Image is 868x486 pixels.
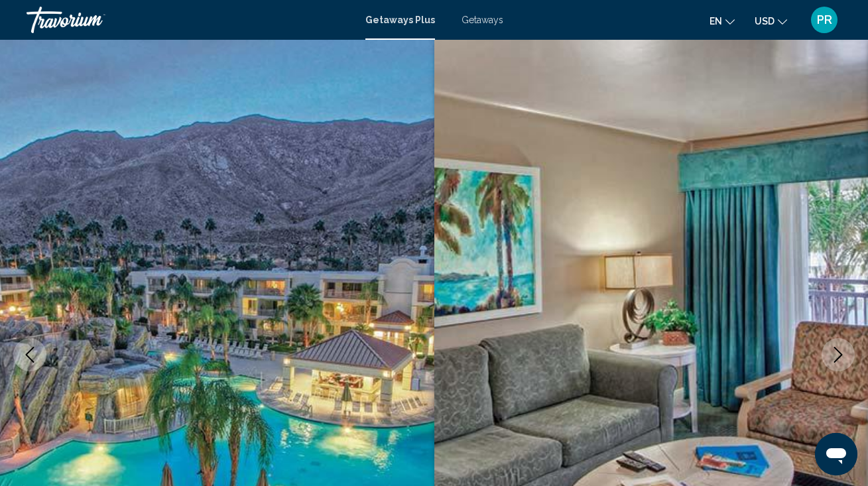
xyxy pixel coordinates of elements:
button: User Menu [807,6,841,34]
span: en [710,16,722,27]
span: PR [817,13,832,27]
button: Change currency [755,11,787,30]
button: Next image [822,338,855,371]
button: Previous image [13,338,46,371]
a: Getaways [462,15,503,25]
button: Change language [710,11,735,30]
a: Getaways Plus [365,15,435,25]
iframe: Button to launch messaging window [815,433,857,475]
a: Travorium [27,7,352,33]
span: USD [755,16,775,27]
